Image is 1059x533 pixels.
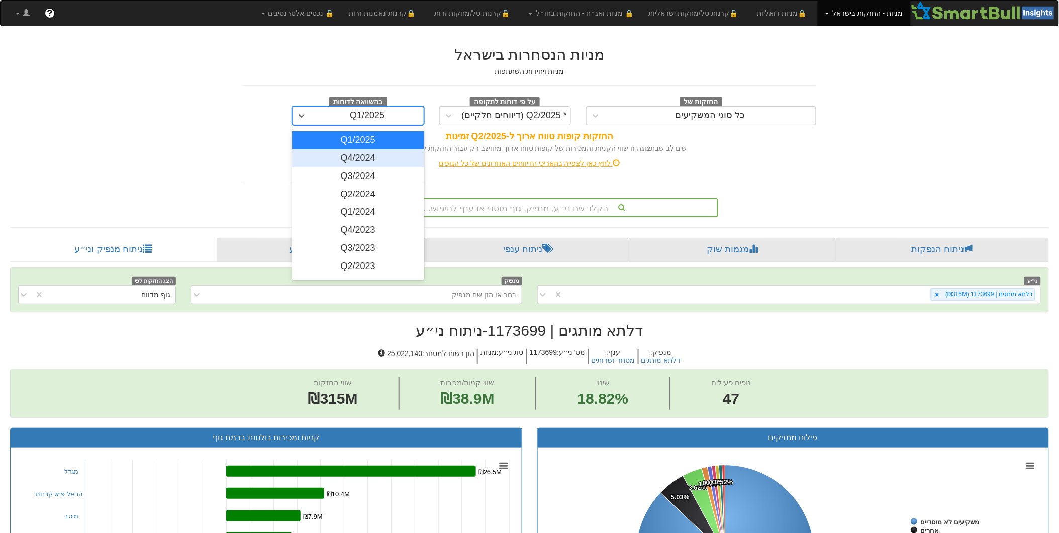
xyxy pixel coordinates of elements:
h5: הון רשום למסחר : 25,022,140 [375,349,477,365]
tspan: ₪26.5M [478,468,502,476]
span: הצג החזקות לפי [132,277,176,285]
tspan: 3.62% [689,484,707,491]
span: ₪38.9M [440,390,494,407]
span: 18.82% [577,388,629,410]
tspan: 0.78% [703,479,721,487]
tspan: ₪10.4M [327,490,350,498]
div: Q2/2023 [292,257,424,276]
h2: מניות הנסחרות בישראל [243,46,816,63]
span: החזקות של [680,97,722,108]
a: פרופיל משקיע [217,238,426,262]
span: על פי דוחות לתקופה [470,97,540,108]
tspan: 1.04% [699,480,717,488]
span: שווי קניות/מכירות [440,378,494,387]
div: דלתא מותגים | 1173699 (₪315M) [943,289,1035,300]
div: Q1/2023 [292,276,424,294]
tspan: 0.52% [715,478,733,486]
a: מיטב [65,512,79,520]
tspan: 0.66% [706,479,725,486]
a: ניתוח מנפיק וני״ע [10,238,217,262]
span: ? [47,8,52,18]
button: מסחר ושרותים [592,357,635,364]
span: גופים פעילים [711,378,751,387]
span: 47 [711,388,751,410]
div: Q4/2023 [292,221,424,239]
a: ? [37,1,62,26]
span: בהשוואה לדוחות [329,97,387,108]
div: Q3/2023 [292,239,424,257]
span: ₪315M [308,390,358,407]
div: בחר או הזן שם מנפיק [452,290,517,300]
tspan: 0.59% [712,478,731,486]
a: 🔒מניות דואליות [750,1,818,26]
a: ניתוח הנפקות [836,238,1049,262]
div: Q1/2025 [292,131,424,149]
tspan: משקיעים לא מוסדיים [921,518,979,526]
div: Q1/2024 [292,203,424,221]
div: Q2/2024 [292,186,424,204]
a: ניתוח ענפי [426,238,629,262]
h5: מס' ני״ע : 1173699 [526,349,588,365]
tspan: 0.64% [709,479,728,486]
button: דלתא מותגים [641,357,681,364]
div: Q1/2025 [350,111,384,121]
a: 🔒 מניות ואג״ח - החזקות בחו״ל [521,1,641,26]
h5: מניות ויחידות השתתפות [243,68,816,75]
h2: דלתא מותגים | 1173699 - ניתוח ני״ע [10,322,1049,339]
h5: סוג ני״ע : מניות [477,349,526,365]
a: 🔒קרנות סל/מחקות ישראליות [641,1,749,26]
span: ני״ע [1024,277,1041,285]
span: שווי החזקות [314,378,352,387]
div: * Q2/2025 (דיווחים חלקיים) [461,111,567,121]
a: 🔒קרנות נאמנות זרות [341,1,427,26]
div: לחץ כאן לצפייה בתאריכי הדיווחים האחרונים של כל הגופים [236,158,824,168]
h3: פילוח מחזיקים [545,433,1041,442]
a: הראל פיא קרנות [36,490,83,498]
h5: ענף : [588,349,638,365]
img: Smartbull [911,1,1058,21]
div: גוף מדווח [141,290,170,300]
div: Q3/2024 [292,167,424,186]
h3: קניות ומכירות בולטות ברמת גוף [18,433,514,442]
tspan: 5.03% [671,493,690,501]
div: החזקות קופות טווח ארוך ל-Q2/2025 זמינות [243,130,816,143]
a: מניות - החזקות בישראל [818,1,910,26]
h5: מנפיק : [638,349,684,365]
div: הקלד שם ני״ע, מנפיק, גוף מוסדי או ענף לחיפוש... [342,199,717,216]
a: מגמות שוק [629,238,836,262]
div: כל סוגי המשקיעים [676,111,745,121]
tspan: ₪7.9M [303,513,323,520]
span: מנפיק [502,277,522,285]
a: 🔒קרנות סל/מחקות זרות [427,1,521,26]
div: Q4/2024 [292,149,424,167]
span: שינוי [596,378,610,387]
a: 🔒 נכסים אלטרנטיבים [254,1,342,26]
div: שים לב שבתצוגה זו שווי הקניות והמכירות של קופות טווח ארוך מחושב רק עבור החזקות שדווחו ל Q2/2025 [243,143,816,153]
a: מגדל [65,468,79,475]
